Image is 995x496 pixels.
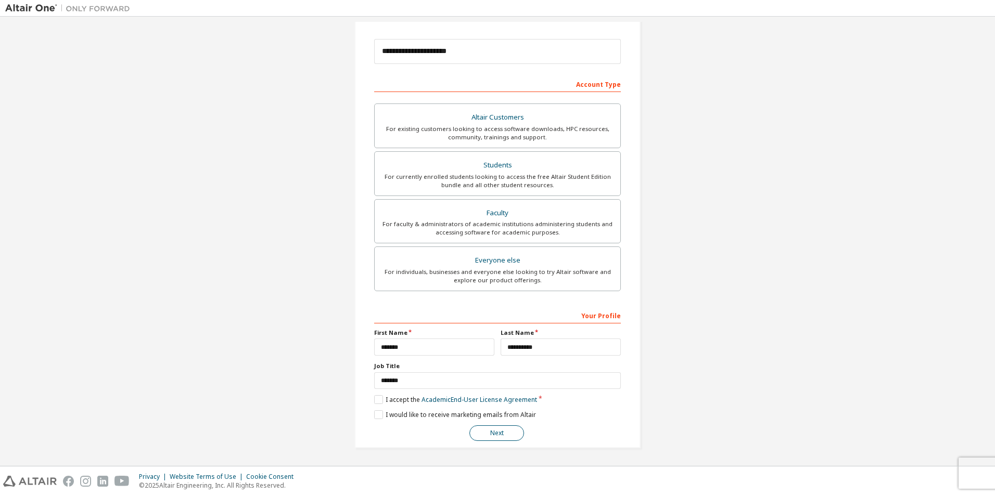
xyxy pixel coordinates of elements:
label: I would like to receive marketing emails from Altair [374,410,536,419]
div: Students [381,158,614,173]
div: For existing customers looking to access software downloads, HPC resources, community, trainings ... [381,125,614,141]
label: I accept the [374,395,537,404]
div: For faculty & administrators of academic institutions administering students and accessing softwa... [381,220,614,237]
div: Everyone else [381,253,614,268]
div: Privacy [139,473,170,481]
img: facebook.svg [63,476,74,487]
a: Academic End-User License Agreement [422,395,537,404]
div: For individuals, businesses and everyone else looking to try Altair software and explore our prod... [381,268,614,284]
img: altair_logo.svg [3,476,57,487]
div: Account Type [374,75,621,92]
img: linkedin.svg [97,476,108,487]
div: Altair Customers [381,110,614,125]
label: Job Title [374,362,621,370]
img: Altair One [5,3,135,14]
button: Next [469,425,524,441]
img: youtube.svg [114,476,130,487]
label: Last Name [501,329,621,337]
p: © 2025 Altair Engineering, Inc. All Rights Reserved. [139,481,300,490]
label: First Name [374,329,494,337]
div: Website Terms of Use [170,473,246,481]
div: Your Profile [374,307,621,323]
div: Faculty [381,206,614,220]
div: For currently enrolled students looking to access the free Altair Student Edition bundle and all ... [381,173,614,189]
div: Cookie Consent [246,473,300,481]
img: instagram.svg [80,476,91,487]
